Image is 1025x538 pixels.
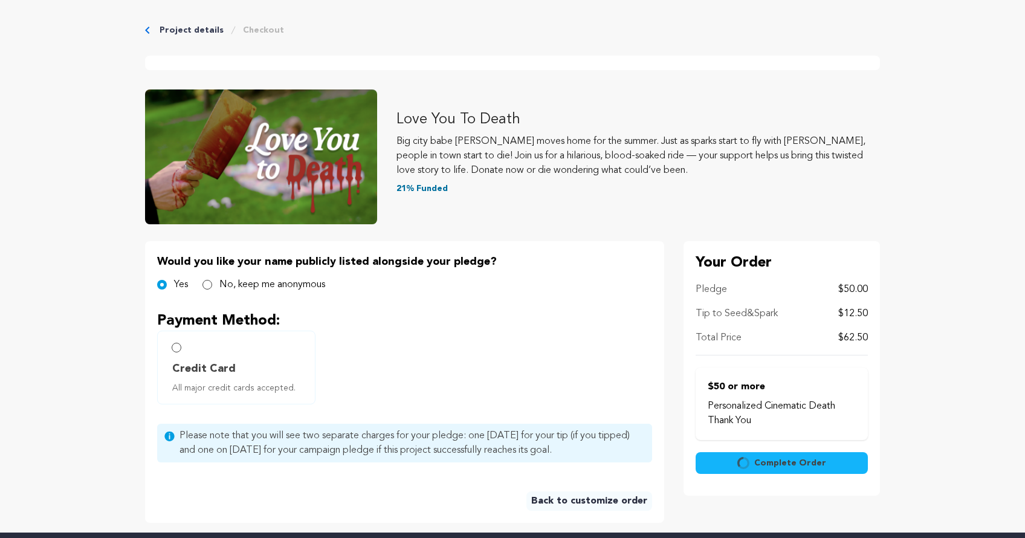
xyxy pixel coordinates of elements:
label: Yes [174,277,188,292]
span: Please note that you will see two separate charges for your pledge: one [DATE] for your tip (if y... [179,429,645,458]
span: Complete Order [754,457,826,469]
label: No, keep me anonymous [219,277,325,292]
p: Payment Method: [157,311,652,331]
p: Tip to Seed&Spark [696,306,778,321]
img: Love You To Death image [145,89,377,224]
p: Love You To Death [396,110,880,129]
p: Pledge [696,282,727,297]
a: Checkout [243,24,284,36]
span: Credit Card [172,360,236,377]
p: Your Order [696,253,868,273]
p: $12.50 [838,306,868,321]
div: Breadcrumb [145,24,880,36]
p: $50.00 [838,282,868,297]
a: Back to customize order [526,491,652,511]
p: Big city babe [PERSON_NAME] moves home for the summer. Just as sparks start to fly with [PERSON_N... [396,134,880,178]
span: All major credit cards accepted. [172,382,305,394]
p: $50 or more [708,380,856,394]
a: Project details [160,24,224,36]
p: 21% Funded [396,183,880,195]
p: Personalized Cinematic Death Thank You [708,399,856,428]
button: Complete Order [696,452,868,474]
p: Total Price [696,331,742,345]
p: $62.50 [838,331,868,345]
p: Would you like your name publicly listed alongside your pledge? [157,253,652,270]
